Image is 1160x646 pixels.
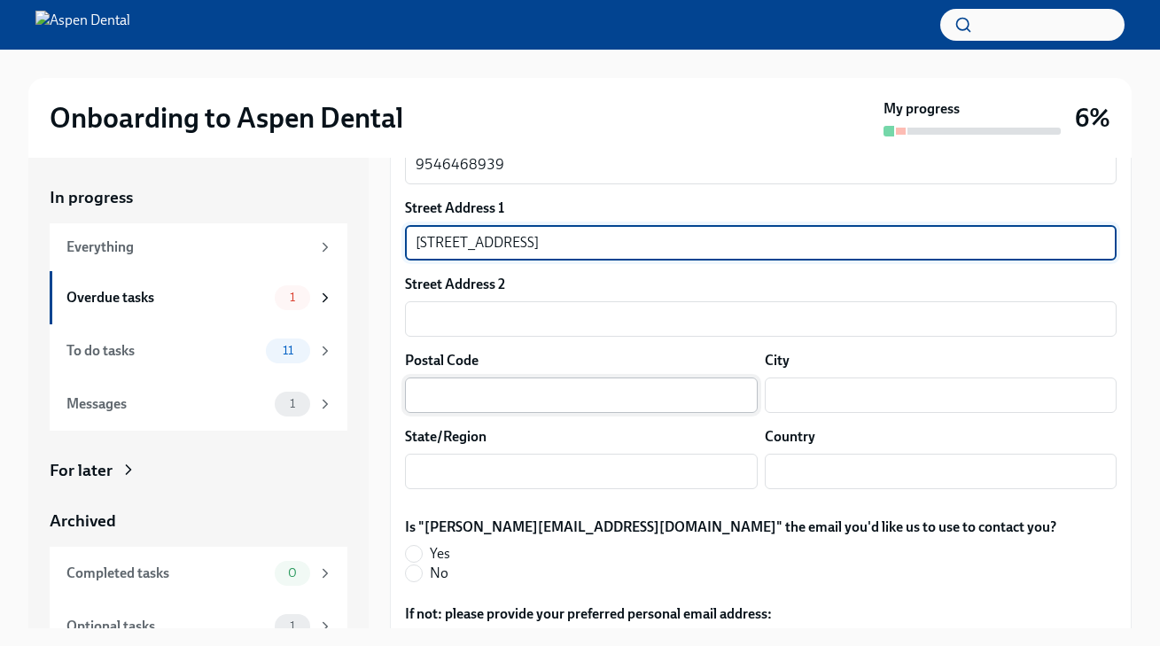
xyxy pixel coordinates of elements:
strong: My progress [884,99,960,119]
a: In progress [50,186,347,209]
div: For later [50,459,113,482]
label: Street Address 1 [405,198,504,218]
label: Street Address 2 [405,275,505,294]
label: Is "[PERSON_NAME][EMAIL_ADDRESS][DOMAIN_NAME]" the email you'd like us to use to contact you? [405,518,1056,537]
span: 11 [272,344,304,357]
div: Overdue tasks [66,288,268,307]
label: Postal Code [405,351,479,370]
h2: Onboarding to Aspen Dental [50,100,403,136]
span: 0 [277,566,308,580]
div: Everything [66,237,310,257]
textarea: 9546468939 [416,154,1106,175]
span: 1 [279,619,306,633]
div: Completed tasks [66,564,268,583]
h3: 6% [1075,102,1110,134]
label: If not: please provide your preferred personal email address: [405,604,1117,624]
a: Everything [50,223,347,271]
span: No [430,564,448,583]
img: Aspen Dental [35,11,130,39]
a: Archived [50,510,347,533]
div: Optional tasks [66,617,268,636]
label: State/Region [405,427,487,447]
a: Overdue tasks1 [50,271,347,324]
label: Country [765,427,815,447]
a: Completed tasks0 [50,547,347,600]
a: For later [50,459,347,482]
label: City [765,351,790,370]
a: Messages1 [50,377,347,431]
div: Messages [66,394,268,414]
a: To do tasks11 [50,324,347,377]
div: To do tasks [66,341,259,361]
span: Yes [430,544,450,564]
span: 1 [279,397,306,410]
span: 1 [279,291,306,304]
